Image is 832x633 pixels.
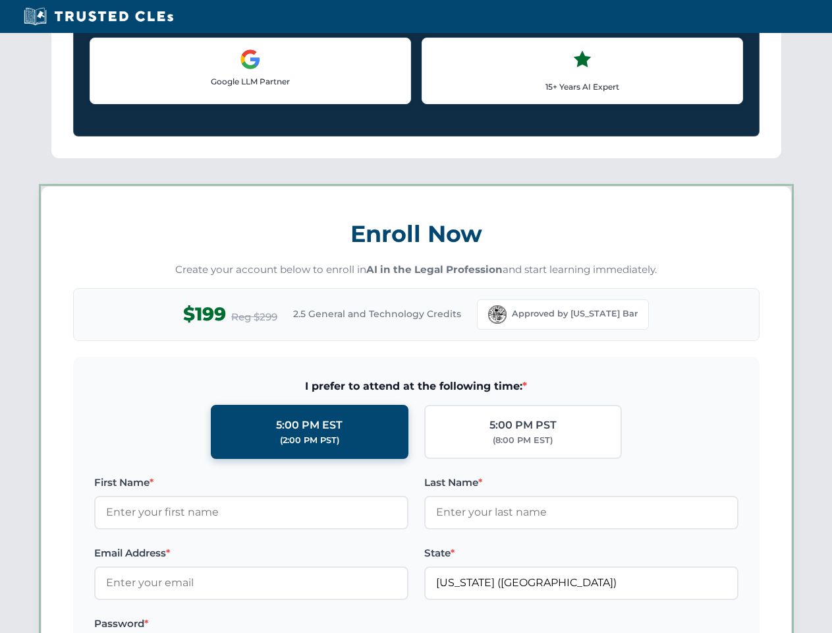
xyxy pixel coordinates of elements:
p: 15+ Years AI Expert [433,80,732,93]
div: (8:00 PM EST) [493,434,553,447]
span: 2.5 General and Technology Credits [293,307,461,321]
div: 5:00 PM PST [489,417,557,434]
input: Enter your last name [424,496,738,529]
div: (2:00 PM PST) [280,434,339,447]
input: Florida (FL) [424,566,738,599]
img: Florida Bar [488,305,507,324]
p: Google LLM Partner [101,75,400,88]
img: Google [240,49,261,70]
span: Reg $299 [231,309,277,325]
p: Create your account below to enroll in and start learning immediately. [73,262,760,278]
label: State [424,545,738,561]
label: First Name [94,475,408,491]
h3: Enroll Now [73,213,760,255]
span: I prefer to attend at the following time: [94,378,738,395]
span: $199 [183,299,226,329]
div: 5:00 PM EST [276,417,343,434]
label: Last Name [424,475,738,491]
strong: AI in the Legal Profession [366,263,503,276]
label: Password [94,616,408,632]
img: Trusted CLEs [20,7,177,26]
span: Approved by [US_STATE] Bar [512,307,638,320]
label: Email Address [94,545,408,561]
input: Enter your email [94,566,408,599]
input: Enter your first name [94,496,408,529]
